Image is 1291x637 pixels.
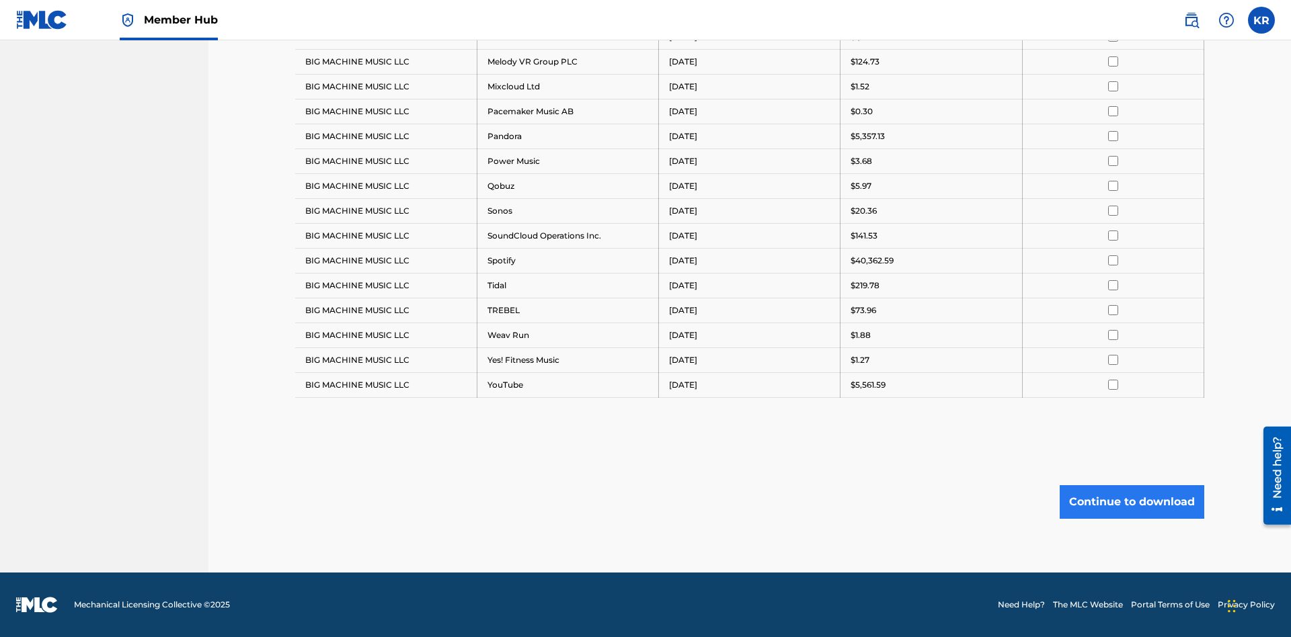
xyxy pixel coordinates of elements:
[295,148,477,173] td: BIG MACHINE MUSIC LLC
[295,74,477,99] td: BIG MACHINE MUSIC LLC
[477,298,658,323] td: TREBEL
[659,273,840,298] td: [DATE]
[851,280,879,292] p: $219.78
[659,148,840,173] td: [DATE]
[851,130,885,142] p: $5,357.13
[851,354,869,366] p: $1.27
[295,124,477,148] td: BIG MACHINE MUSIC LLC
[1183,12,1200,28] img: search
[1053,599,1123,611] a: The MLC Website
[477,323,658,347] td: Weav Run
[1178,7,1205,34] a: Public Search
[16,597,58,613] img: logo
[477,273,658,298] td: Tidal
[659,198,840,223] td: [DATE]
[16,10,68,30] img: MLC Logo
[659,124,840,148] td: [DATE]
[998,599,1045,611] a: Need Help?
[659,372,840,397] td: [DATE]
[477,173,658,198] td: Qobuz
[659,223,840,248] td: [DATE]
[851,230,877,242] p: $141.53
[477,223,658,248] td: SoundCloud Operations Inc.
[851,329,871,341] p: $1.88
[851,105,873,118] p: $0.30
[295,372,477,397] td: BIG MACHINE MUSIC LLC
[295,347,477,372] td: BIG MACHINE MUSIC LLC
[851,155,872,167] p: $3.68
[659,49,840,74] td: [DATE]
[477,99,658,124] td: Pacemaker Music AB
[1248,7,1275,34] div: User Menu
[477,148,658,173] td: Power Music
[295,173,477,198] td: BIG MACHINE MUSIC LLC
[851,255,894,267] p: $40,362.59
[659,347,840,372] td: [DATE]
[295,248,477,273] td: BIG MACHINE MUSIC LLC
[659,248,840,273] td: [DATE]
[74,599,230,611] span: Mechanical Licensing Collective © 2025
[477,248,658,273] td: Spotify
[1228,586,1236,626] div: Drag
[477,198,658,223] td: Sonos
[1224,572,1291,637] iframe: Chat Widget
[1060,485,1204,519] button: Continue to download
[1253,421,1291,532] iframe: Resource Center
[1218,599,1275,611] a: Privacy Policy
[477,74,658,99] td: Mixcloud Ltd
[851,180,871,192] p: $5.97
[659,74,840,99] td: [DATE]
[120,12,136,28] img: Top Rightsholder
[851,379,886,391] p: $5,561.59
[295,99,477,124] td: BIG MACHINE MUSIC LLC
[295,298,477,323] td: BIG MACHINE MUSIC LLC
[477,372,658,397] td: YouTube
[295,223,477,248] td: BIG MACHINE MUSIC LLC
[1213,7,1240,34] div: Help
[851,205,877,217] p: $20.36
[659,298,840,323] td: [DATE]
[295,273,477,298] td: BIG MACHINE MUSIC LLC
[851,81,869,93] p: $1.52
[851,304,876,316] p: $73.96
[477,124,658,148] td: Pandora
[659,99,840,124] td: [DATE]
[851,56,879,68] p: $124.73
[1218,12,1235,28] img: help
[1131,599,1210,611] a: Portal Terms of Use
[477,347,658,372] td: Yes! Fitness Music
[295,198,477,223] td: BIG MACHINE MUSIC LLC
[659,173,840,198] td: [DATE]
[659,323,840,347] td: [DATE]
[295,323,477,347] td: BIG MACHINE MUSIC LLC
[295,49,477,74] td: BIG MACHINE MUSIC LLC
[477,49,658,74] td: Melody VR Group PLC
[144,12,218,28] span: Member Hub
